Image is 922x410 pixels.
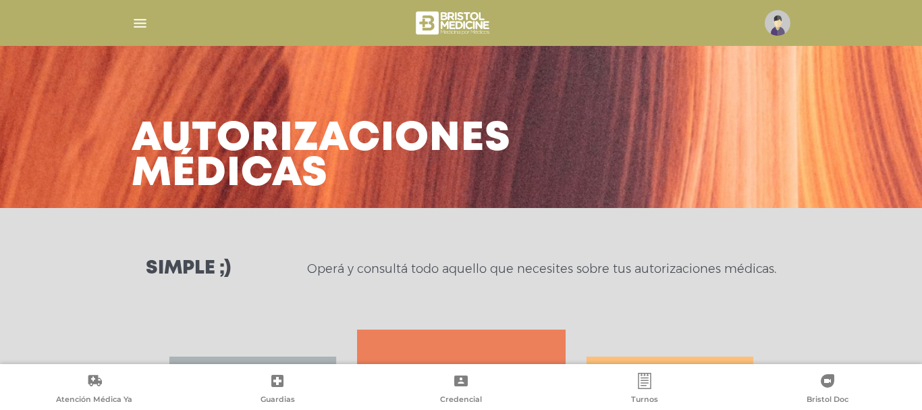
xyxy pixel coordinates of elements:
span: Guardias [261,394,295,407]
a: Turnos [553,373,736,407]
h3: Autorizaciones médicas [132,122,511,192]
img: profile-placeholder.svg [765,10,790,36]
a: Bristol Doc [736,373,919,407]
a: Guardias [186,373,370,407]
img: bristol-medicine-blanco.png [414,7,494,39]
p: Operá y consultá todo aquello que necesites sobre tus autorizaciones médicas. [307,261,776,277]
a: Atención Médica Ya [3,373,186,407]
span: Turnos [631,394,658,407]
span: Credencial [440,394,482,407]
span: Atención Médica Ya [56,394,132,407]
img: Cober_menu-lines-white.svg [132,15,148,32]
h3: Simple ;) [146,259,231,278]
a: Credencial [369,373,553,407]
span: Bristol Doc [807,394,848,407]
